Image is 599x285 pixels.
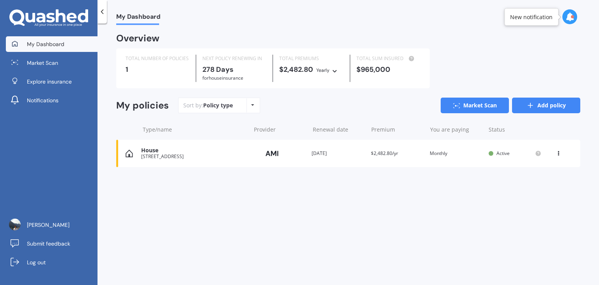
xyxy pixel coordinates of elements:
div: Status [489,126,541,134]
div: New notification [510,13,553,21]
div: Renewal date [313,126,365,134]
span: Notifications [27,96,58,104]
span: Active [496,150,510,157]
div: TOTAL SUM INSURED [356,55,420,62]
div: Provider [254,126,307,134]
b: 278 Days [202,65,234,74]
div: Monthly [430,150,482,157]
span: My Dashboard [116,13,160,23]
div: Type/name [143,126,248,134]
div: You are paying [430,126,483,134]
div: NEXT POLICY RENEWING IN [202,55,266,62]
a: Notifications [6,93,97,108]
div: $965,000 [356,66,420,73]
div: TOTAL PREMIUMS [279,55,343,62]
div: 1 [126,66,190,73]
a: [PERSON_NAME] [6,217,97,233]
a: Market Scan [6,55,97,71]
span: Explore insurance [27,78,72,85]
span: My Dashboard [27,40,64,48]
div: House [141,147,246,154]
div: Policy type [203,102,233,109]
a: My Dashboard [6,36,97,52]
span: [PERSON_NAME] [27,221,69,229]
a: Explore insurance [6,74,97,89]
div: Overview [116,34,159,42]
img: House [126,150,133,157]
div: Sort by: [183,102,233,109]
span: Market Scan [27,59,58,67]
div: Yearly [316,66,330,74]
span: for House insurance [202,75,243,81]
div: TOTAL NUMBER OF POLICIES [126,55,190,62]
img: AMI [253,146,292,161]
div: $2,482.80 [279,66,343,74]
span: Submit feedback [27,240,70,248]
div: Premium [371,126,424,134]
span: Log out [27,258,46,266]
img: ACg8ocKdwRookF66PhYJQpzY-_0C-sIEJ47jOM0OexD6vDqHT7Jh1Gg=s96-c [9,219,21,230]
div: [DATE] [312,150,364,157]
a: Add policy [512,98,580,113]
a: Submit feedback [6,236,97,251]
div: [STREET_ADDRESS] [141,154,246,159]
a: Log out [6,255,97,270]
span: $2,482.80/yr [371,150,398,157]
a: Market Scan [441,98,509,113]
div: My policies [116,100,169,111]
